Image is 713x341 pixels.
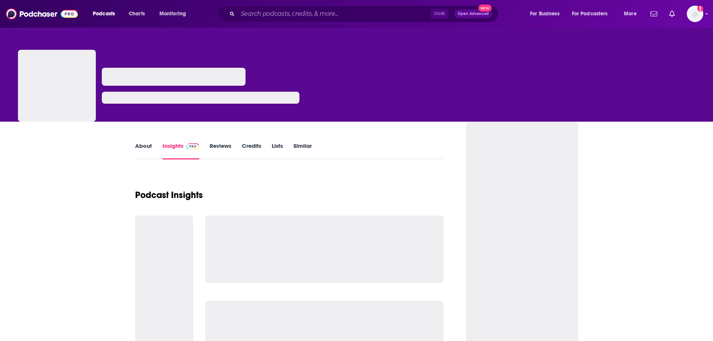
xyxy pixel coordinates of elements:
[648,7,660,20] a: Show notifications dropdown
[687,6,703,22] span: Logged in as rgertner
[210,142,231,159] a: Reviews
[129,9,145,19] span: Charts
[162,142,199,159] a: InsightsPodchaser Pro
[687,6,703,22] button: Show profile menu
[525,8,569,20] button: open menu
[224,5,506,22] div: Search podcasts, credits, & more...
[135,142,152,159] a: About
[93,9,115,19] span: Podcasts
[619,8,646,20] button: open menu
[666,7,678,20] a: Show notifications dropdown
[431,9,448,19] span: Ctrl K
[624,9,637,19] span: More
[154,8,196,20] button: open menu
[478,4,492,12] span: New
[124,8,149,20] a: Charts
[697,6,703,12] svg: Add a profile image
[242,142,261,159] a: Credits
[458,12,489,16] span: Open Advanced
[88,8,125,20] button: open menu
[186,143,199,149] img: Podchaser Pro
[238,8,431,20] input: Search podcasts, credits, & more...
[293,142,312,159] a: Similar
[135,189,203,201] h1: Podcast Insights
[572,9,608,19] span: For Podcasters
[530,9,560,19] span: For Business
[272,142,283,159] a: Lists
[159,9,186,19] span: Monitoring
[454,9,492,18] button: Open AdvancedNew
[687,6,703,22] img: User Profile
[6,7,78,21] img: Podchaser - Follow, Share and Rate Podcasts
[567,8,619,20] button: open menu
